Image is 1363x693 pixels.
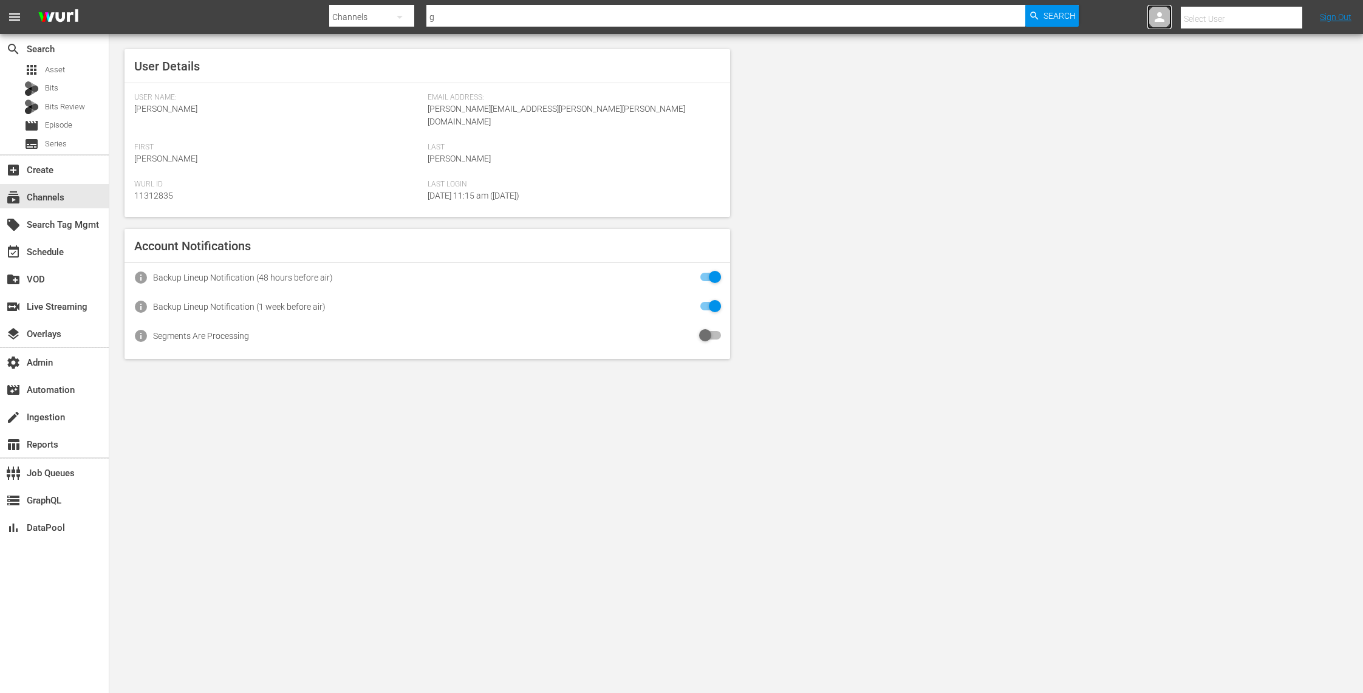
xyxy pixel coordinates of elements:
span: Search Tag Mgmt [6,217,21,232]
span: First [134,143,422,152]
span: Job Queues [6,466,21,480]
span: info [134,299,148,314]
span: [PERSON_NAME] [428,154,491,163]
span: Last Login [428,180,715,189]
span: Search [6,42,21,56]
span: Live Streaming [6,299,21,314]
span: info [134,270,148,285]
span: Schedule [6,245,21,259]
span: Bits [45,82,58,94]
span: Last [428,143,715,152]
a: Sign Out [1320,12,1351,22]
span: Asset [45,64,65,76]
span: 11312835 [134,191,173,200]
button: Search [1025,5,1079,27]
span: Bits Review [45,101,85,113]
span: info [134,329,148,343]
span: User Details [134,59,200,73]
span: Create [6,163,21,177]
div: Bits Review [24,100,39,114]
span: [DATE] 11:15 am ([DATE]) [428,191,519,200]
span: Asset [24,63,39,77]
span: User Name: [134,93,422,103]
img: ans4CAIJ8jUAAAAAAAAAAAAAAAAAAAAAAAAgQb4GAAAAAAAAAAAAAAAAAAAAAAAAJMjXAAAAAAAAAAAAAAAAAAAAAAAAgAT5G... [29,3,87,32]
span: Email Address: [428,93,715,103]
span: Reports [6,437,21,452]
span: Admin [6,355,21,370]
span: Ingestion [6,410,21,425]
span: Series [45,138,67,150]
span: Episode [24,118,39,133]
span: DataPool [6,521,21,535]
div: Segments Are Processing [153,331,249,341]
span: Overlays [6,327,21,341]
span: menu [7,10,22,24]
span: Wurl Id [134,180,422,189]
span: Account Notifications [134,239,251,253]
div: Backup Lineup Notification (1 week before air) [153,302,326,312]
span: Episode [45,119,72,131]
span: [PERSON_NAME] [134,154,197,163]
div: Backup Lineup Notification (48 hours before air) [153,273,333,282]
span: Search [1044,5,1076,27]
span: Series [24,137,39,151]
div: Bits [24,81,39,96]
span: Channels [6,190,21,205]
span: GraphQL [6,493,21,508]
span: [PERSON_NAME][EMAIL_ADDRESS][PERSON_NAME][PERSON_NAME][DOMAIN_NAME] [428,104,685,126]
span: VOD [6,272,21,287]
span: [PERSON_NAME] [134,104,197,114]
span: Automation [6,383,21,397]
